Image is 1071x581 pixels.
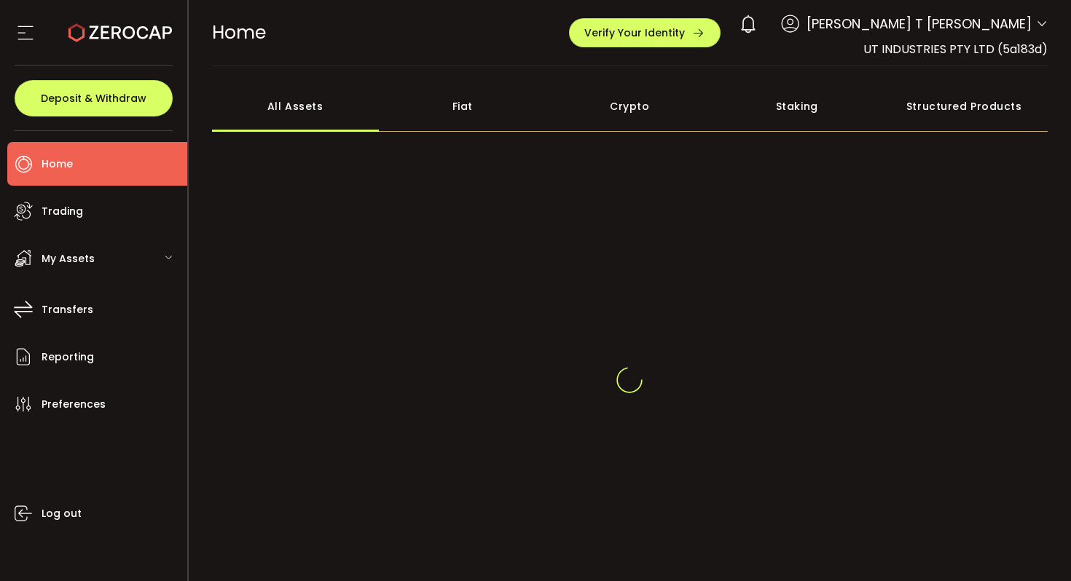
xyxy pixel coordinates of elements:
span: Home [42,154,73,175]
div: Fiat [379,81,546,132]
button: Verify Your Identity [569,18,721,47]
span: My Assets [42,248,95,269]
span: Transfers [42,299,93,320]
button: Deposit & Withdraw [15,80,173,116]
div: Structured Products [881,81,1048,132]
div: All Assets [212,81,380,132]
span: Verify Your Identity [584,28,685,38]
div: Crypto [546,81,714,132]
span: Log out [42,503,82,524]
span: Home [212,20,266,45]
span: Trading [42,201,83,222]
span: [PERSON_NAME] T [PERSON_NAME] [807,14,1032,33]
span: UT INDUSTRIES PTY LTD (5a183d) [863,41,1048,58]
span: Deposit & Withdraw [41,93,146,103]
span: Reporting [42,347,94,368]
span: Preferences [42,394,106,415]
div: Staking [713,81,881,132]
